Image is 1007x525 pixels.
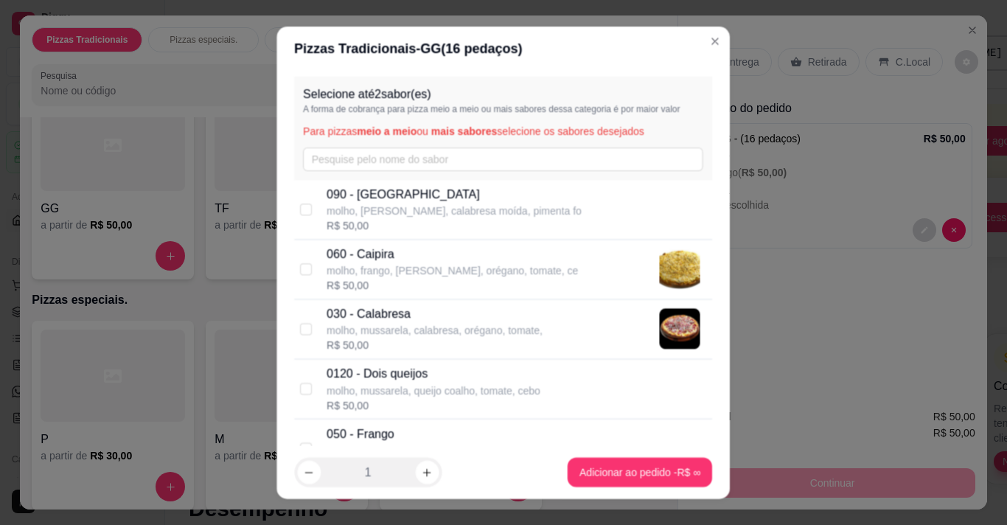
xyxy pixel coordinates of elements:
div: R$ 50,00 [327,218,582,233]
button: increase-product-quantity [416,461,439,484]
span: maior valor [636,103,680,114]
p: Para pizzas ou selecione os sabores desejados [303,123,703,138]
p: 030 - Calabresa [327,305,543,323]
p: 090 - [GEOGRAPHIC_DATA] [327,186,582,204]
input: Pesquise pelo nome do sabor [303,147,703,170]
span: mais sabores [431,125,498,136]
img: product-image [661,308,701,349]
button: decrease-product-quantity [297,461,321,484]
p: molho, frango, [PERSON_NAME], orégano, tomate, ce [327,442,578,457]
button: Adicionar ao pedido -R$ ∞ [568,458,712,487]
button: Close [704,29,728,52]
div: R$ 50,00 [327,338,543,352]
p: 050 - Frango [327,425,578,442]
p: 1 [365,464,372,481]
p: molho, [PERSON_NAME], calabresa moída, pimenta fo [327,204,582,218]
div: R$ 50,00 [327,278,578,293]
p: 0120 - Dois queijos [327,365,540,383]
span: meio a meio [358,125,417,136]
div: R$ 50,00 [327,397,540,412]
div: Pizzas Tradicionais - GG ( 16 pedaços) [294,38,712,58]
img: product-image [661,248,701,289]
p: A forma de cobrança para pizza meio a meio ou mais sabores dessa categoria é por [303,102,703,114]
p: Selecione até 2 sabor(es) [303,85,703,102]
p: molho, mussarela, queijo coalho, tomate, cebo [327,383,540,397]
p: molho, mussarela, calabresa, orégano, tomate, [327,323,543,338]
p: 060 - Caipira [327,246,578,263]
p: molho, frango, [PERSON_NAME], orégano, tomate, ce [327,263,578,278]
